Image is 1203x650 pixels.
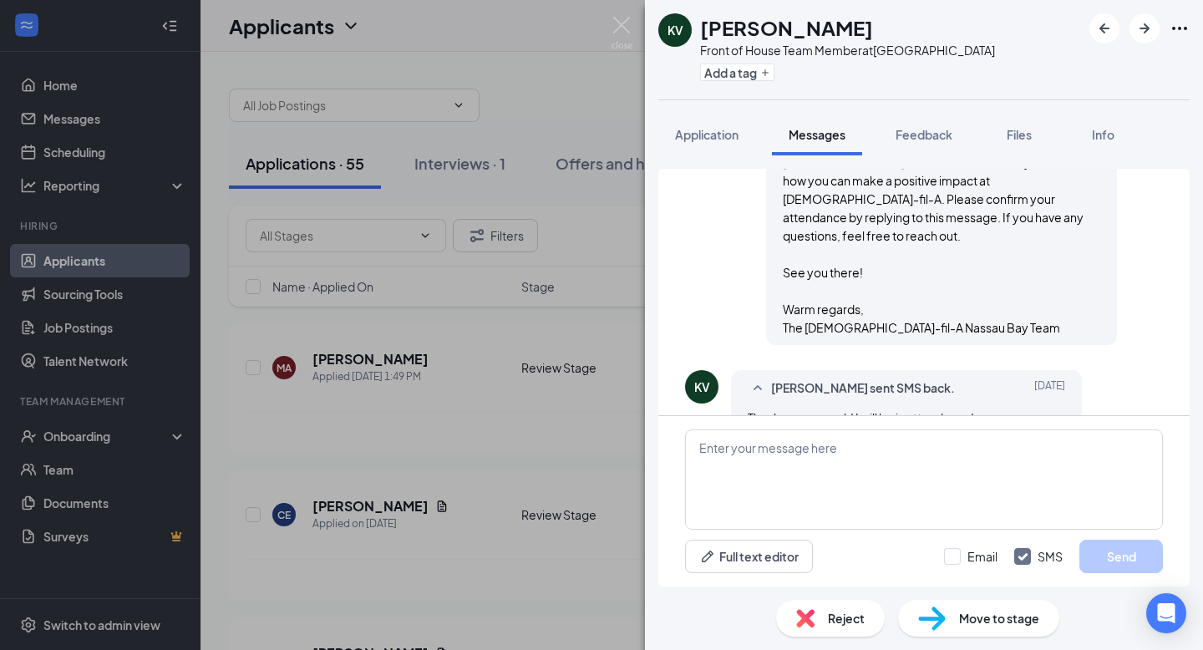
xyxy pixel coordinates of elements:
[748,410,974,425] span: Thank you so much! I will be in attendance!
[1134,18,1155,38] svg: ArrowRight
[760,68,770,78] svg: Plus
[1094,18,1114,38] svg: ArrowLeftNew
[1089,13,1119,43] button: ArrowLeftNew
[1007,127,1032,142] span: Files
[700,42,995,58] div: Front of House Team Member at [GEOGRAPHIC_DATA]
[699,548,716,565] svg: Pen
[771,378,955,399] span: [PERSON_NAME] sent SMS back.
[685,540,813,573] button: Full text editorPen
[959,609,1039,627] span: Move to stage
[1146,593,1186,633] div: Open Intercom Messenger
[828,609,865,627] span: Reject
[1129,13,1160,43] button: ArrowRight
[1079,540,1163,573] button: Send
[667,22,683,38] div: KV
[896,127,952,142] span: Feedback
[675,127,739,142] span: Application
[1034,378,1065,399] span: [DATE]
[700,13,873,42] h1: [PERSON_NAME]
[748,378,768,399] svg: SmallChevronUp
[789,127,845,142] span: Messages
[1170,18,1190,38] svg: Ellipses
[694,378,710,395] div: KV
[700,63,774,81] button: PlusAdd a tag
[1092,127,1114,142] span: Info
